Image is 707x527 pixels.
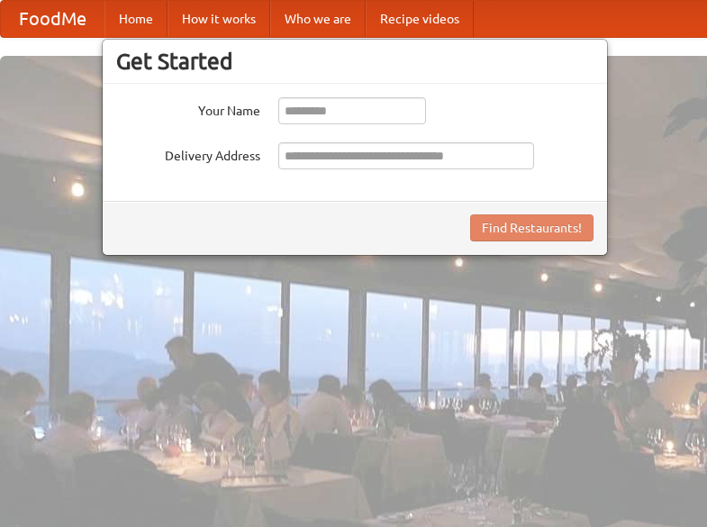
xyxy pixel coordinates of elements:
[470,214,594,241] button: Find Restaurants!
[104,1,168,37] a: Home
[116,97,260,120] label: Your Name
[366,1,474,37] a: Recipe videos
[116,142,260,165] label: Delivery Address
[270,1,366,37] a: Who we are
[1,1,104,37] a: FoodMe
[168,1,270,37] a: How it works
[116,48,594,75] h3: Get Started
